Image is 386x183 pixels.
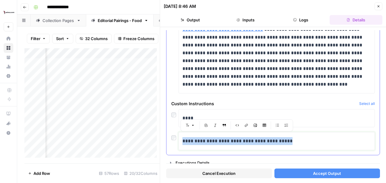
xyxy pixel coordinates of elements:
span: 32 Columns [85,36,108,42]
div: 20/32 Columns [122,169,160,178]
div: What's new? [4,119,13,128]
span: Sort [56,36,64,42]
button: Cancel Execution [166,169,272,178]
button: Accept Output [274,169,380,178]
button: Add Row [24,169,54,178]
button: Details [330,15,382,25]
button: Inputs [219,15,272,25]
button: Filter [27,34,50,43]
a: Browse [4,43,13,53]
a: Home [4,34,13,43]
span: Filter [31,36,40,42]
button: Logs [274,15,327,25]
a: AirOps Academy [4,109,13,118]
button: Select all [359,101,375,107]
button: Workspace: Wine [4,5,13,20]
button: Help + Support [4,128,13,138]
a: Your Data [4,52,13,62]
button: What's new? [4,118,13,128]
span: Freeze Columns [123,36,154,42]
div: [DATE] 8:46 AM [164,3,196,9]
a: Collection Pages [31,14,86,27]
span: Accept Output [313,170,341,176]
div: Executions Details [176,160,376,166]
span: Custom Instructions [171,101,357,107]
button: Freeze Columns [114,34,158,43]
img: Wine Logo [4,7,14,18]
button: Output [164,15,217,25]
button: Executions Details [166,158,380,168]
a: Usage [4,62,13,71]
span: Cancel Execution [202,170,236,176]
div: Editorial Pairings - Food [98,17,142,24]
button: Sort [52,34,73,43]
a: Settings [4,71,13,81]
button: 32 Columns [76,34,112,43]
span: Add Row [33,170,50,176]
div: Collection Pages [43,17,74,24]
a: Editorial - Luxury [153,14,209,27]
div: 57 Rows [96,169,122,178]
a: Editorial Pairings - Food [86,14,153,27]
